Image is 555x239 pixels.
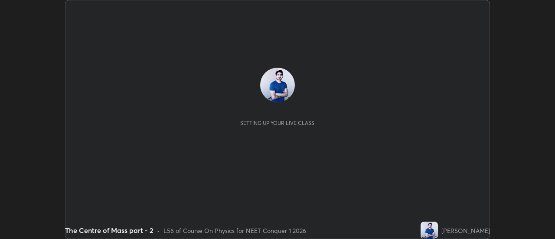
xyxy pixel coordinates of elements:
[65,225,153,236] div: The Centre of Mass part - 2
[240,120,314,126] div: Setting up your live class
[157,226,160,235] div: •
[441,226,490,235] div: [PERSON_NAME]
[421,222,438,239] img: 3
[163,226,306,235] div: L56 of Course On Physics for NEET Conquer 1 2026
[260,68,295,102] img: 3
